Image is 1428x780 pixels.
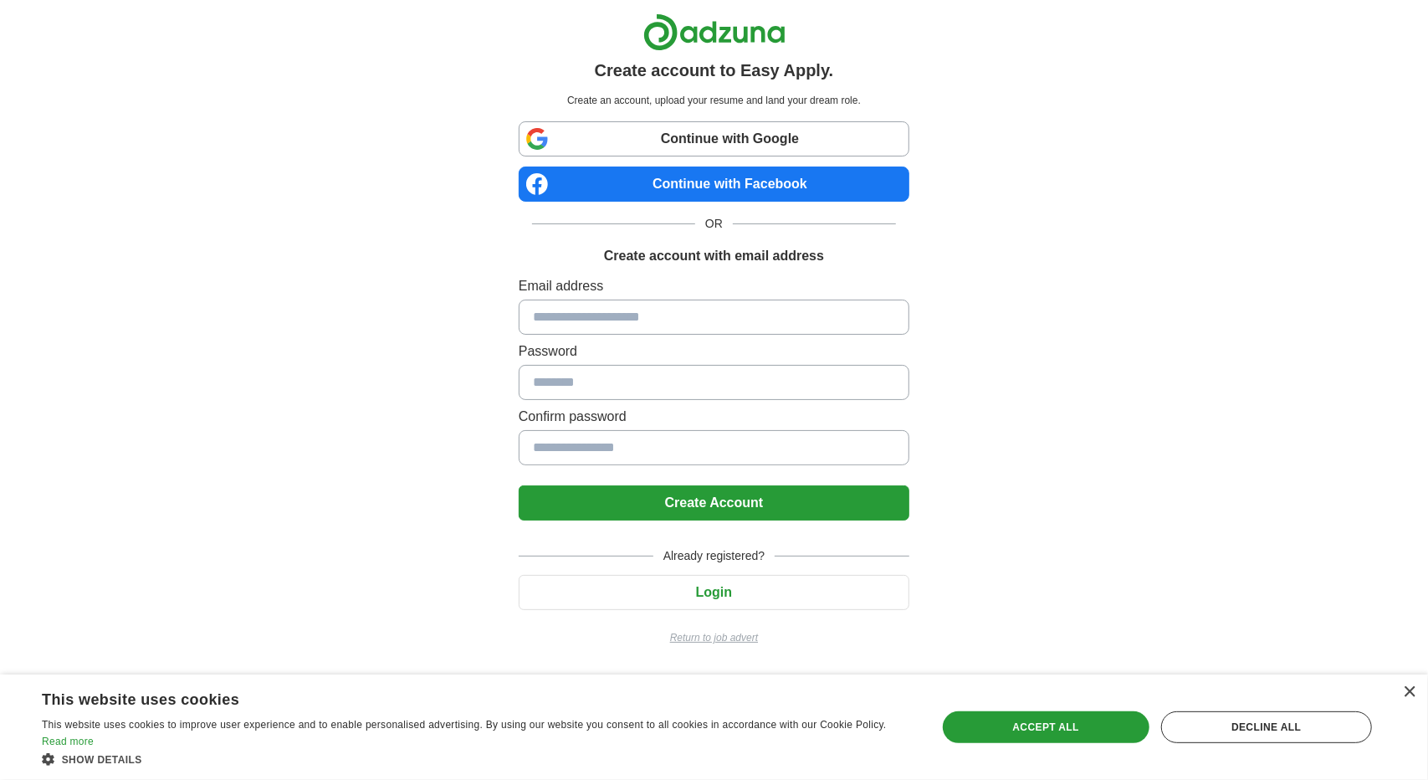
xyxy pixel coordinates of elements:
[42,719,887,731] span: This website uses cookies to improve user experience and to enable personalised advertising. By u...
[519,341,909,362] label: Password
[695,215,733,233] span: OR
[519,407,909,427] label: Confirm password
[519,276,909,296] label: Email address
[522,93,906,108] p: Create an account, upload your resume and land your dream role.
[519,575,909,610] button: Login
[595,58,834,83] h1: Create account to Easy Apply.
[943,711,1149,743] div: Accept all
[42,751,910,767] div: Show details
[42,736,94,747] a: Read more, opens a new window
[519,485,909,521] button: Create Account
[42,685,868,710] div: This website uses cookies
[1403,686,1415,699] div: Close
[1161,711,1372,743] div: Decline all
[653,547,775,565] span: Already registered?
[62,754,142,766] span: Show details
[519,121,909,157] a: Continue with Google
[519,630,909,645] a: Return to job advert
[519,167,909,202] a: Continue with Facebook
[604,246,824,266] h1: Create account with email address
[519,585,909,599] a: Login
[643,13,786,51] img: Adzuna logo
